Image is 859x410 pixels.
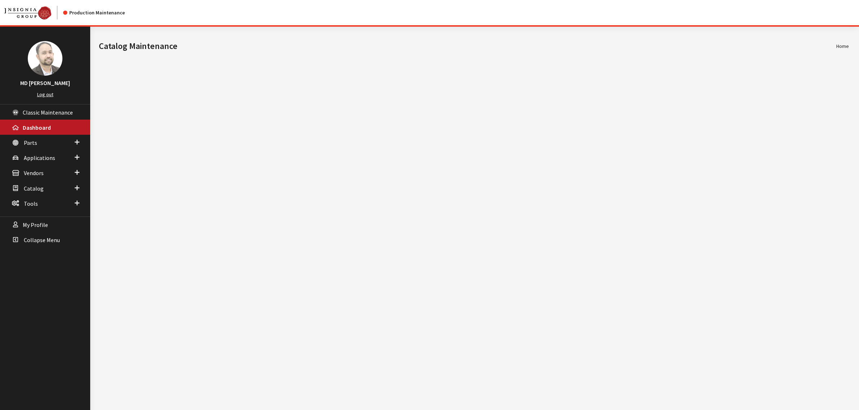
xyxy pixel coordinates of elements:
[24,200,38,207] span: Tools
[37,91,53,98] a: Log out
[99,40,836,53] h1: Catalog Maintenance
[4,6,63,19] a: Insignia Group logo
[24,170,44,177] span: Vendors
[24,154,55,161] span: Applications
[23,109,73,116] span: Classic Maintenance
[23,221,48,228] span: My Profile
[63,9,125,17] div: Production Maintenance
[24,139,37,146] span: Parts
[836,43,849,50] li: Home
[7,79,83,87] h3: MD [PERSON_NAME]
[4,6,51,19] img: Catalog Maintenance
[24,236,60,244] span: Collapse Menu
[24,185,44,192] span: Catalog
[23,124,51,131] span: Dashboard
[28,41,62,76] img: MD Hossain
